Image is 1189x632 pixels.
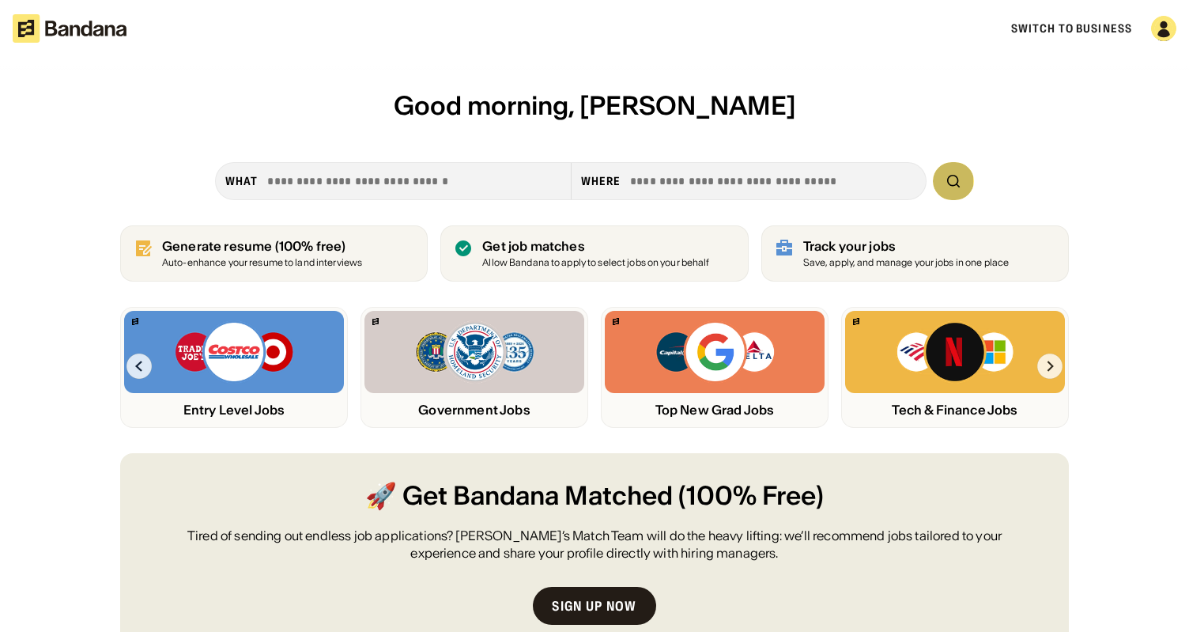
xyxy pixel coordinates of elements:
img: Bandana logo [853,318,859,325]
img: Capital One, Google, Delta logos [655,320,775,384]
img: Left Arrow [126,354,152,379]
img: Bank of America, Netflix, Microsoft logos [896,320,1015,384]
div: Track your jobs [803,239,1010,254]
img: Bandana logotype [13,14,126,43]
span: 🚀 Get Bandana Matched [365,479,673,514]
img: Bandana logo [132,318,138,325]
img: FBI, DHS, MWRD logos [414,320,534,384]
a: Sign up now [533,587,655,625]
div: Save, apply, and manage your jobs in one place [803,258,1010,268]
a: Bandana logoTrader Joe’s, Costco, Target logosEntry Level Jobs [120,307,348,428]
div: Get job matches [482,239,709,254]
div: Where [581,174,621,188]
div: Tired of sending out endless job applications? [PERSON_NAME]’s Match Team will do the heavy lifti... [158,527,1031,562]
img: Right Arrow [1037,354,1063,379]
div: Auto-enhance your resume to land interviews [162,258,362,268]
a: Bandana logoCapital One, Google, Delta logosTop New Grad Jobs [601,307,829,428]
a: Generate resume (100% free)Auto-enhance your resume to land interviews [120,225,428,282]
div: Entry Level Jobs [124,403,344,418]
div: Generate resume [162,239,362,254]
div: Allow Bandana to apply to select jobs on your behalf [482,258,709,268]
a: Switch to Business [1011,21,1132,36]
span: (100% free) [275,238,346,254]
a: Bandana logoFBI, DHS, MWRD logosGovernment Jobs [360,307,588,428]
div: Government Jobs [364,403,584,418]
img: Bandana logo [372,318,379,325]
img: Trader Joe’s, Costco, Target logos [174,320,294,384]
div: Top New Grad Jobs [605,403,825,418]
div: what [225,174,258,188]
span: Good morning, [PERSON_NAME] [394,89,796,122]
a: Get job matches Allow Bandana to apply to select jobs on your behalf [440,225,748,282]
img: Bandana logo [613,318,619,325]
div: Sign up now [552,600,636,612]
a: Track your jobs Save, apply, and manage your jobs in one place [761,225,1069,282]
span: (100% Free) [678,479,824,514]
div: Tech & Finance Jobs [845,403,1065,418]
a: Bandana logoBank of America, Netflix, Microsoft logosTech & Finance Jobs [841,307,1069,428]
